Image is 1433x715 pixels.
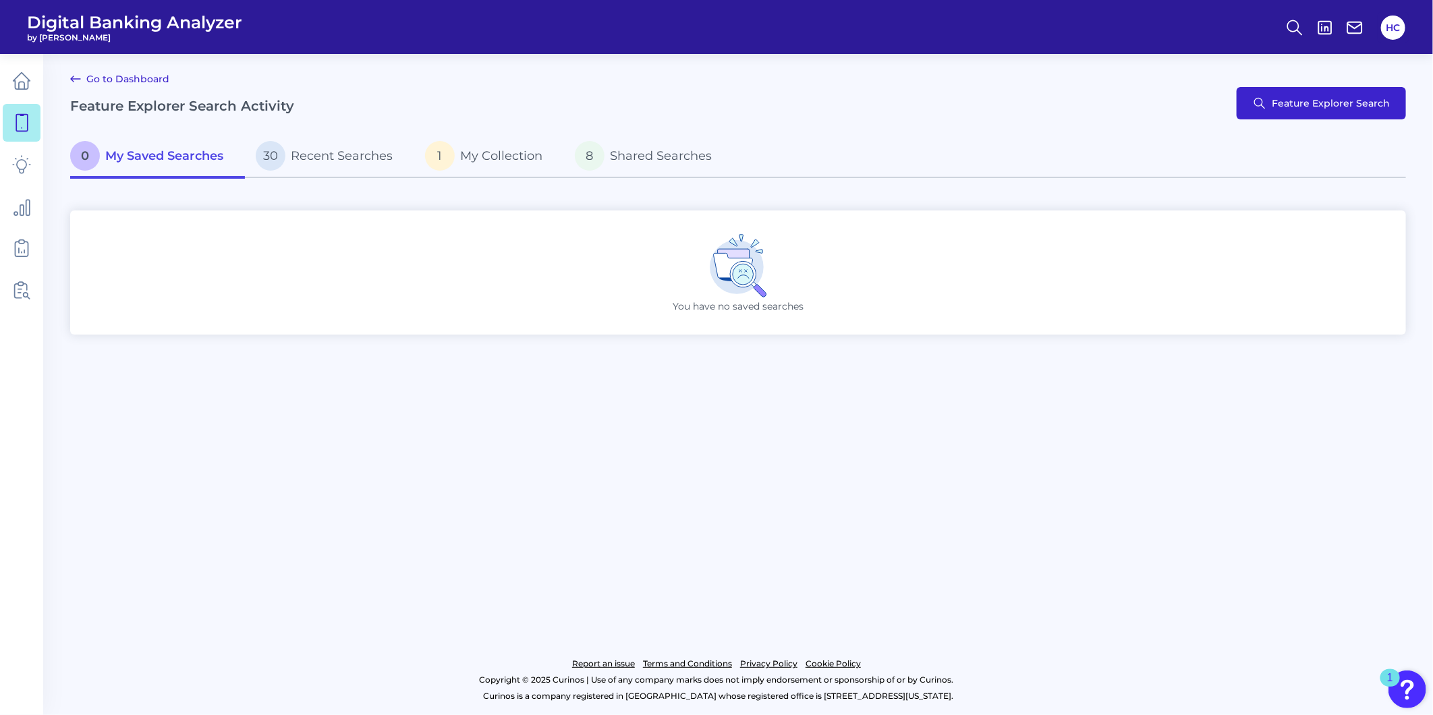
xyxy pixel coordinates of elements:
button: HC [1381,16,1405,40]
span: Shared Searches [610,148,712,163]
span: 8 [575,141,605,171]
a: 8Shared Searches [564,136,733,179]
div: 1 [1387,678,1393,695]
span: 1 [425,141,455,171]
button: Open Resource Center, 1 new notification [1388,670,1426,708]
a: Terms and Conditions [643,656,732,672]
span: Feature Explorer Search [1272,98,1390,109]
span: Digital Banking Analyzer [27,12,242,32]
p: Curinos is a company registered in [GEOGRAPHIC_DATA] whose registered office is [STREET_ADDRESS][... [70,688,1367,704]
p: Copyright © 2025 Curinos | Use of any company marks does not imply endorsement or sponsorship of ... [66,672,1367,688]
span: by [PERSON_NAME] [27,32,242,42]
span: 0 [70,141,100,171]
span: My Collection [460,148,542,163]
a: Go to Dashboard [70,71,169,87]
a: Report an issue [572,656,635,672]
div: You have no saved searches [70,210,1406,335]
a: Cookie Policy [806,656,861,672]
button: Feature Explorer Search [1237,87,1406,119]
span: Recent Searches [291,148,393,163]
a: 30Recent Searches [245,136,414,179]
a: 0My Saved Searches [70,136,245,179]
span: 30 [256,141,285,171]
a: Privacy Policy [740,656,797,672]
a: 1My Collection [414,136,564,179]
span: My Saved Searches [105,148,223,163]
h2: Feature Explorer Search Activity [70,98,294,114]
